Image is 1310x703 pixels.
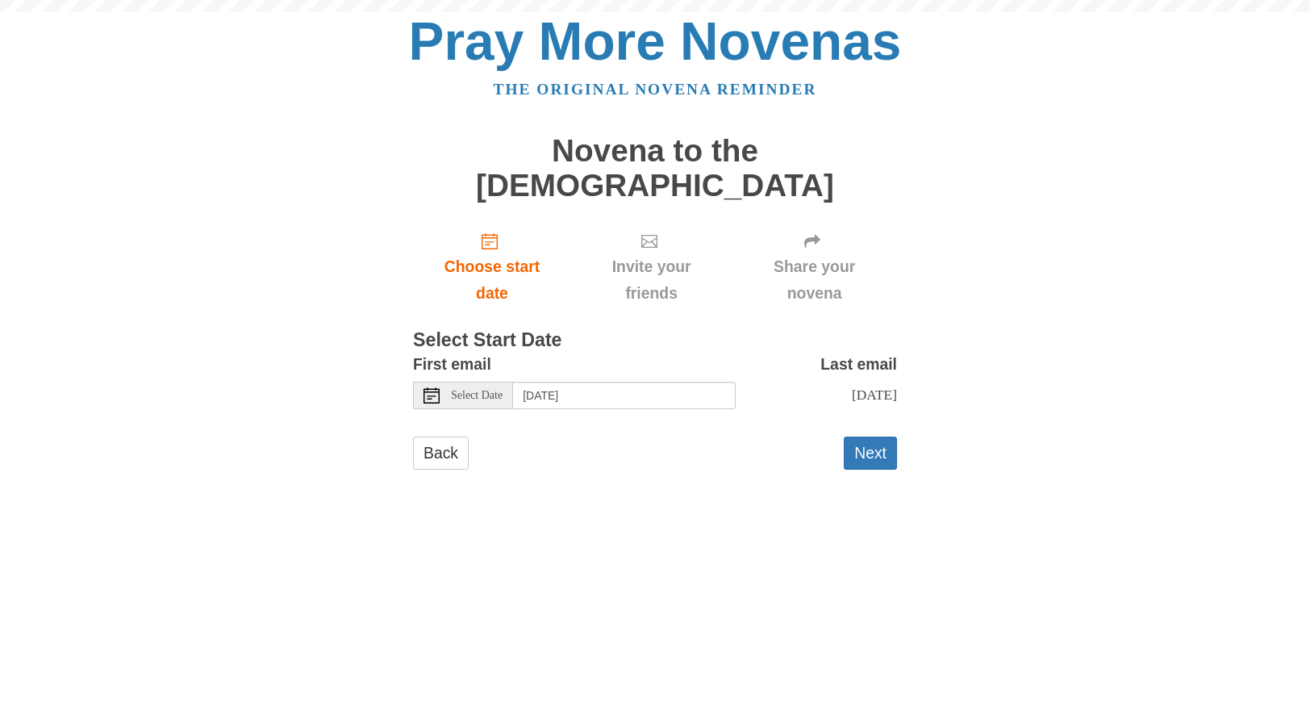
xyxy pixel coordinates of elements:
[451,390,503,401] span: Select Date
[413,437,469,470] a: Back
[844,437,897,470] button: Next
[571,219,732,315] div: Click "Next" to confirm your start date first.
[852,387,897,403] span: [DATE]
[748,253,881,307] span: Share your novena
[413,330,897,351] h3: Select Start Date
[587,253,715,307] span: Invite your friends
[494,81,817,98] a: The original novena reminder
[429,253,555,307] span: Choose start date
[413,219,571,315] a: Choose start date
[413,134,897,203] h1: Novena to the [DEMOGRAPHIC_DATA]
[413,351,491,378] label: First email
[820,351,897,378] label: Last email
[732,219,897,315] div: Click "Next" to confirm your start date first.
[409,11,902,71] a: Pray More Novenas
